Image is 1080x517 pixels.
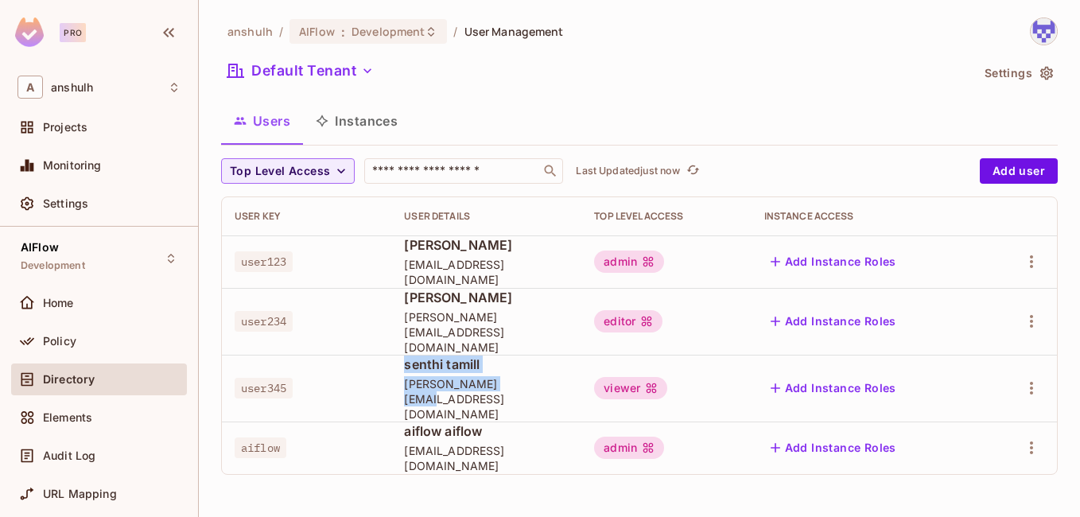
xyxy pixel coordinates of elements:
[764,435,903,461] button: Add Instance Roles
[1031,18,1057,45] img: anshulh.work@gmail.com
[221,58,380,84] button: Default Tenant
[51,81,93,94] span: Workspace: anshulh
[404,443,569,473] span: [EMAIL_ADDRESS][DOMAIN_NAME]
[43,121,87,134] span: Projects
[303,101,410,141] button: Instances
[404,257,569,287] span: [EMAIL_ADDRESS][DOMAIN_NAME]
[227,24,273,39] span: the active workspace
[21,259,85,272] span: Development
[764,375,903,401] button: Add Instance Roles
[279,24,283,39] li: /
[464,24,564,39] span: User Management
[576,165,680,177] p: Last Updated just now
[404,289,569,306] span: [PERSON_NAME]
[404,356,569,373] span: senthi tamill
[764,210,972,223] div: Instance Access
[594,251,664,273] div: admin
[980,158,1058,184] button: Add user
[404,210,569,223] div: User Details
[404,236,569,254] span: [PERSON_NAME]
[60,23,86,42] div: Pro
[230,161,330,181] span: Top Level Access
[340,25,346,38] span: :
[453,24,457,39] li: /
[43,297,74,309] span: Home
[680,161,702,181] span: Click to refresh data
[594,377,667,399] div: viewer
[235,378,293,398] span: user345
[15,17,44,47] img: SReyMgAAAABJRU5ErkJggg==
[404,376,569,422] span: [PERSON_NAME][EMAIL_ADDRESS][DOMAIN_NAME]
[404,309,569,355] span: [PERSON_NAME][EMAIL_ADDRESS][DOMAIN_NAME]
[43,449,95,462] span: Audit Log
[764,249,903,274] button: Add Instance Roles
[978,60,1058,86] button: Settings
[594,310,662,332] div: editor
[686,163,700,179] span: refresh
[235,311,293,332] span: user234
[43,488,117,500] span: URL Mapping
[764,309,903,334] button: Add Instance Roles
[235,437,286,458] span: aiflow
[352,24,425,39] span: Development
[594,437,664,459] div: admin
[299,24,335,39] span: AIFlow
[683,161,702,181] button: refresh
[43,159,102,172] span: Monitoring
[43,411,92,424] span: Elements
[235,210,379,223] div: User Key
[17,76,43,99] span: A
[594,210,738,223] div: Top Level Access
[43,197,88,210] span: Settings
[43,373,95,386] span: Directory
[221,101,303,141] button: Users
[221,158,355,184] button: Top Level Access
[21,241,59,254] span: AIFlow
[43,335,76,348] span: Policy
[404,422,569,440] span: aiflow aiflow
[235,251,293,272] span: user123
